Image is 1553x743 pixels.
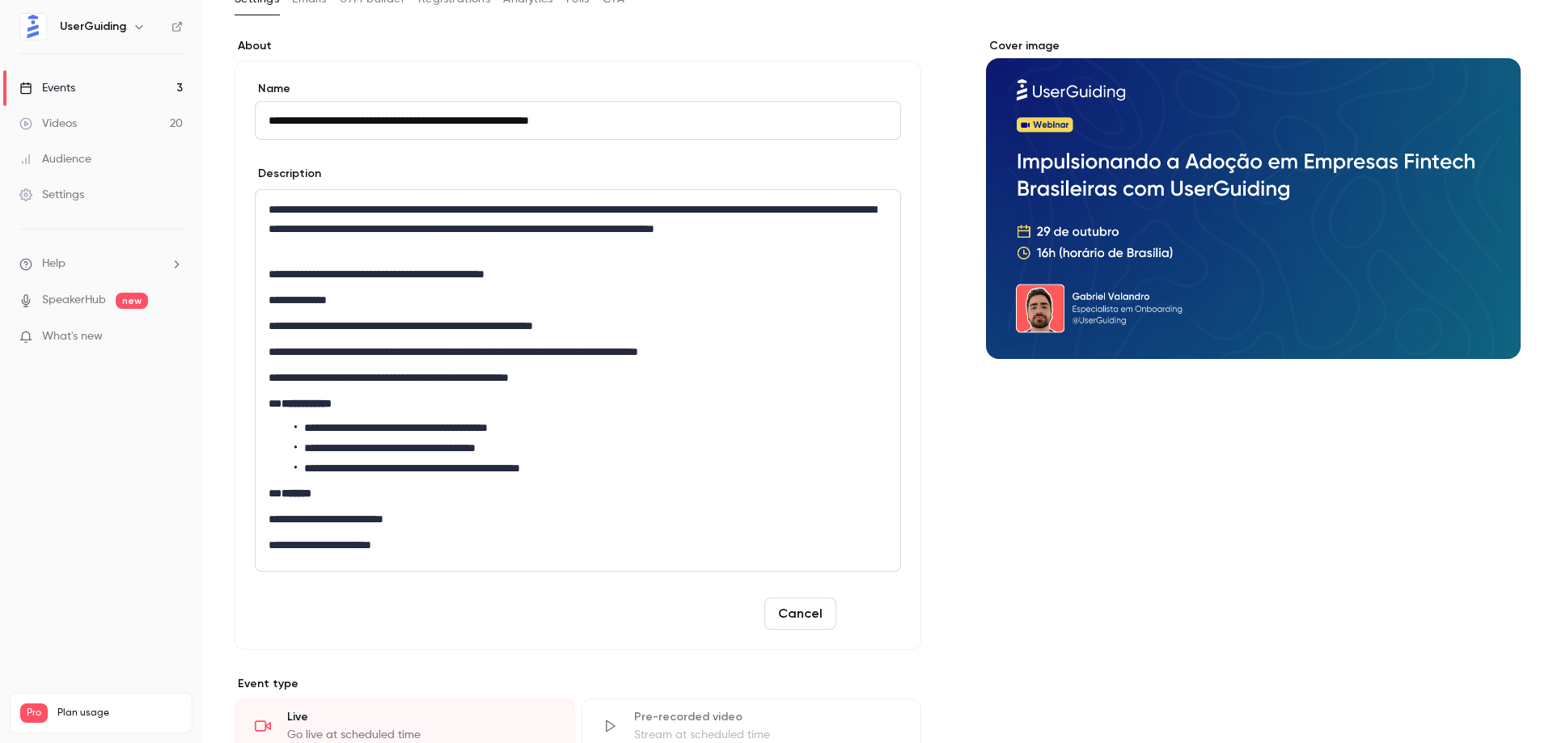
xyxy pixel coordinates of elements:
[843,597,901,630] button: Save
[986,38,1521,54] label: Cover image
[116,293,148,309] span: new
[255,81,901,97] label: Name
[634,727,902,743] div: Stream at scheduled time
[19,80,75,96] div: Events
[42,255,66,272] span: Help
[60,19,126,35] h6: UserGuiding
[19,116,77,132] div: Videos
[19,151,91,167] div: Audience
[986,38,1521,359] section: Cover image
[287,709,555,725] div: Live
[20,703,48,723] span: Pro
[42,328,103,345] span: What's new
[235,38,921,54] label: About
[764,597,836,630] button: Cancel
[163,330,183,344] iframe: Noticeable Trigger
[256,190,900,571] div: editor
[19,255,183,272] li: help-dropdown-opener
[57,707,182,720] span: Plan usage
[20,14,46,40] img: UserGuiding
[255,189,901,572] section: description
[235,676,921,692] p: Event type
[42,292,106,309] a: SpeakerHub
[634,709,902,725] div: Pre-recorded video
[255,166,321,182] label: Description
[19,187,84,203] div: Settings
[287,727,555,743] div: Go live at scheduled time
